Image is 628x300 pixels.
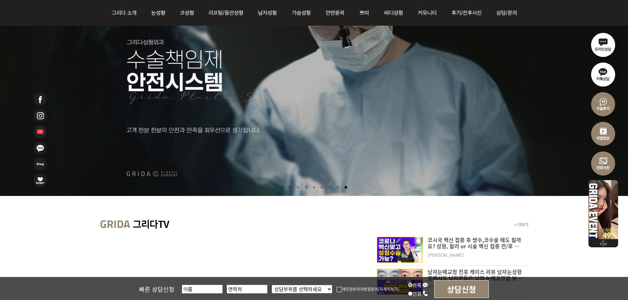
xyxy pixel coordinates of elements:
img: 유투브 [33,124,47,139]
img: 인스타그램 [33,108,47,123]
label: 개인정보처리방침동의 [337,286,378,292]
a: [자세히보기] [378,286,399,292]
label: 전화 [408,290,428,297]
img: kakao_icon.png [422,282,428,288]
p: 코시국 백신 접종 후 쌍수,코수술 해도 될까요? 성형, 필러 or 시술 백신 접종 전/후 가능한지 알려드립니다. [428,237,524,249]
img: 카톡상담 [588,59,618,89]
img: 네이버블로그 [33,157,47,171]
input: 이름 [182,285,223,293]
p: 남자눈매교정 전후 케이스 리뷰 남자눈성형 중에서도 남자분들은 남자 눈매교정을 보통 하시는 경우는 다양하게 있는데요 눈뜨는 힘이 좀 부족하거나 눈꺼풀이 늘어나서 눈동자의 노출량이 [428,269,524,281]
input: 전화 [408,291,412,296]
img: main_grida_tv_title.jpg [100,212,179,237]
input: 상담신청 [434,280,489,298]
input: 연락처 [227,285,267,293]
img: 카카오톡 [33,141,47,155]
span: 빠른 상담신청 [139,285,174,293]
img: 페이스북 [33,92,47,107]
img: call_icon.png [422,290,428,296]
img: checkbox.png [337,287,342,292]
img: 이벤트 [33,173,47,187]
dt: [PERSON_NAME] [428,252,524,263]
img: 온라인상담 [588,30,618,59]
img: 수술전후사진 [588,148,618,178]
input: 카톡 [408,283,412,287]
img: 리얼영상 [588,119,618,148]
img: 수술후기 [588,89,618,119]
label: 카톡 [408,282,428,288]
img: 이벤트 [588,178,618,239]
a: + 더보기 [514,222,528,227]
img: 위로가기 [588,239,618,247]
